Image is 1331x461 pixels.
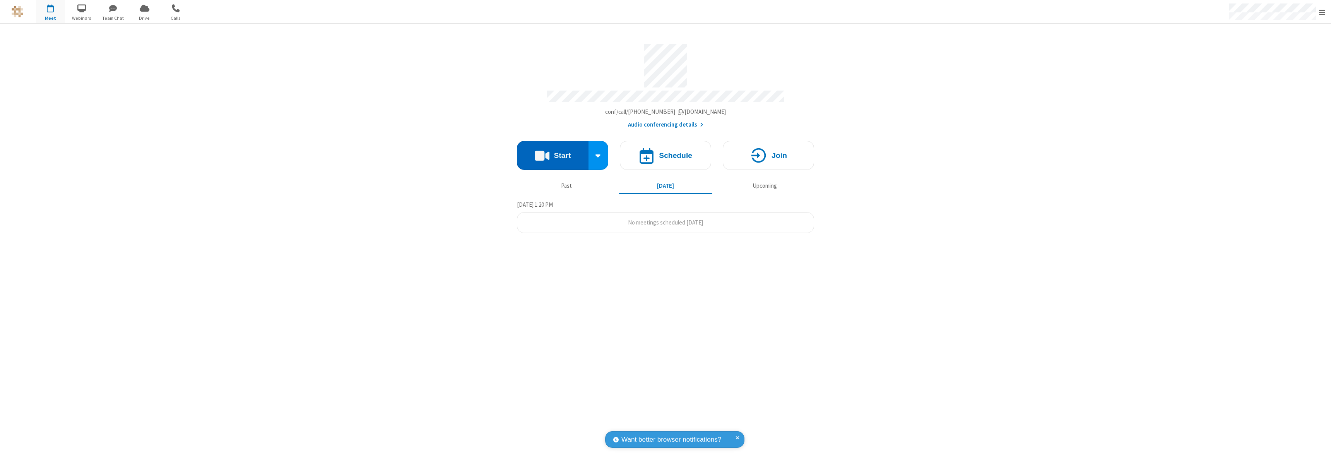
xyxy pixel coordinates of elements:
span: Copy my meeting room link [605,108,726,115]
span: Team Chat [99,15,128,22]
span: [DATE] 1:20 PM [517,201,553,208]
section: Account details [517,38,814,129]
button: [DATE] [619,178,712,193]
span: Webinars [67,15,96,22]
div: Start conference options [589,141,609,170]
button: Start [517,141,589,170]
button: Past [520,178,613,193]
h4: Schedule [659,152,692,159]
button: Upcoming [718,178,811,193]
h4: Start [554,152,571,159]
button: Schedule [620,141,711,170]
section: Today's Meetings [517,200,814,233]
span: No meetings scheduled [DATE] [628,219,703,226]
span: Meet [36,15,65,22]
h4: Join [772,152,787,159]
button: Copy my meeting room linkCopy my meeting room link [605,108,726,117]
span: Drive [130,15,159,22]
img: QA Selenium DO NOT DELETE OR CHANGE [12,6,23,17]
iframe: Chat [1312,441,1325,456]
button: Join [723,141,814,170]
button: Audio conferencing details [628,120,703,129]
span: Calls [161,15,190,22]
span: Want better browser notifications? [621,435,721,445]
